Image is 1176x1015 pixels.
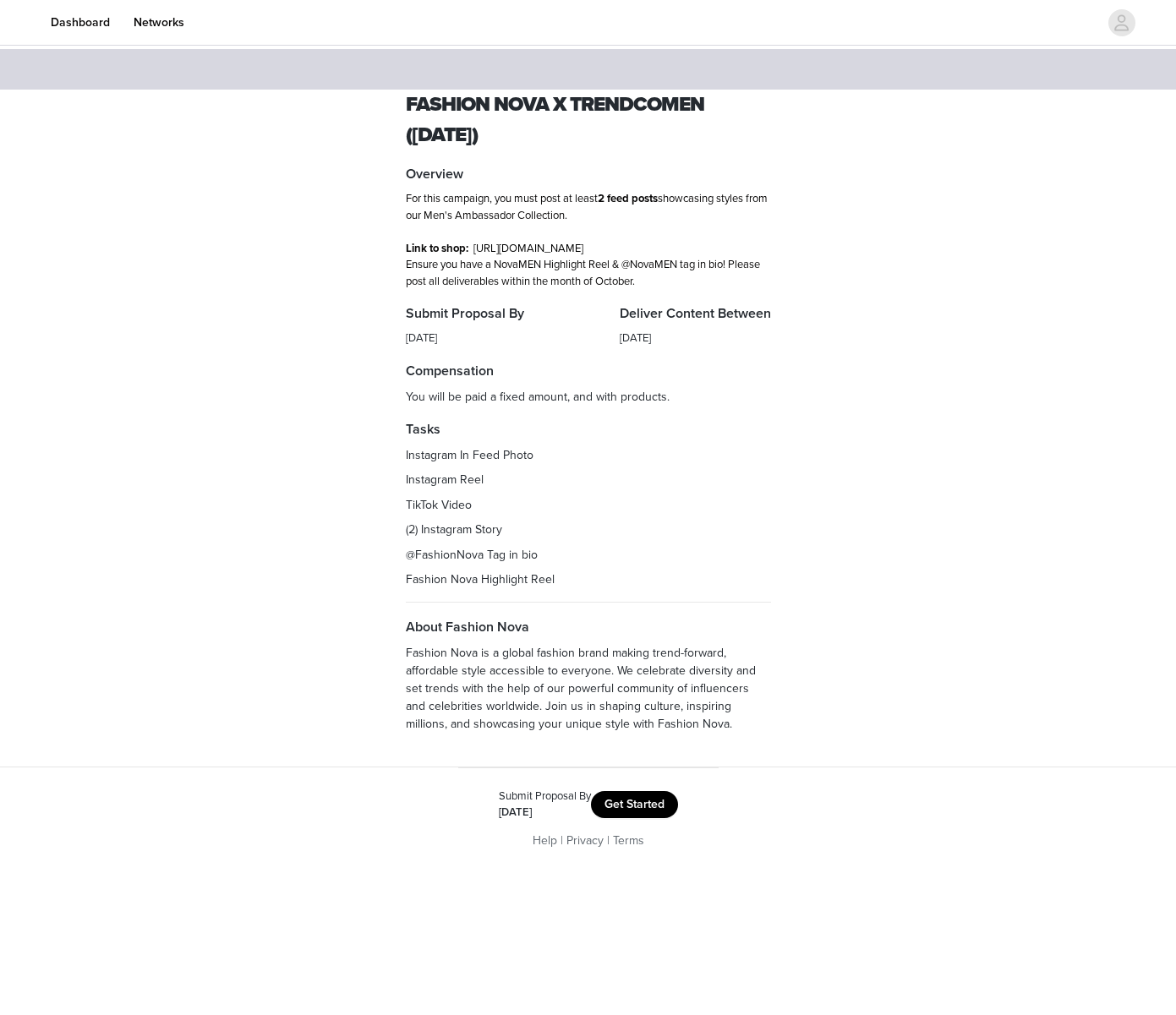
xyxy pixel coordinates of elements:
a: Dashboard [41,3,120,41]
p: For this campaign, you must post at least showcasing styles from our Men's Ambassador Collection. [406,191,771,224]
p: Ensure you have a NovaMEN Highlight Reel & @NovaMEN tag in bio! Please post all deliverables with... [406,257,771,290]
a: Help [533,833,557,848]
div: avatar [1113,9,1130,36]
strong: Link to shop: [406,242,468,255]
h4: Deliver Content Between [620,303,771,324]
h1: Fashion Nova x TrendCoMEN ([DATE]) [406,90,771,150]
a: Privacy [566,833,604,848]
span: (2) Instagram Story [406,522,502,537]
div: Submit Proposal By [499,789,591,805]
h4: About Fashion Nova [406,617,771,637]
span: Instagram Reel [406,472,484,487]
h4: Overview [406,164,771,184]
span: | [607,833,610,848]
h4: Compensation [406,361,771,381]
p: You will be paid a fixed amount, and with products. [406,388,771,406]
span: Fashion Nova Highlight Reel [406,572,555,587]
div: [DATE] [620,330,771,347]
p: Fashion Nova is a global fashion brand making trend-forward, affordable style accessible to every... [406,644,771,733]
span: | [561,833,563,848]
a: Terms [613,833,644,848]
a: Networks [123,3,194,41]
h4: Submit Proposal By [406,303,524,324]
strong: 2 feed posts [598,192,658,205]
span: Instagram In Feed Photo [406,448,533,462]
span: TikTok Video [406,498,472,512]
div: [DATE] [499,805,591,821]
h4: Tasks [406,419,771,439]
span: @FashionNova Tag in bio [406,548,538,562]
a: [URL][DOMAIN_NAME] [473,242,583,255]
button: Get Started [591,791,678,818]
div: [DATE] [406,330,524,347]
